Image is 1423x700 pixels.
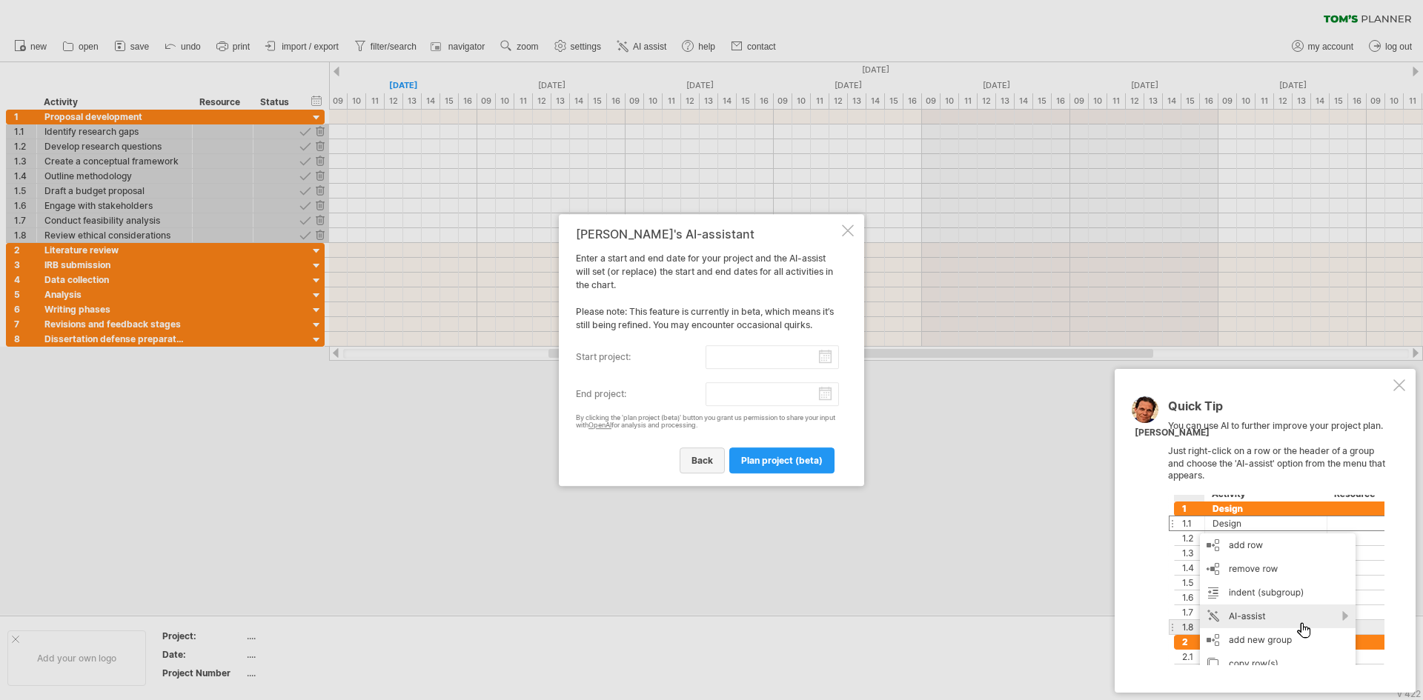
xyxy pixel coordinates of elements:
[1168,400,1390,665] div: You can use AI to further improve your project plan. Just right-click on a row or the header of a...
[1168,400,1390,420] div: Quick Tip
[741,455,823,466] span: plan project (beta)
[576,227,839,473] div: Enter a start and end date for your project and the AI-assist will set (or replace) the start and...
[576,345,706,369] label: start project:
[729,447,835,473] a: plan project (beta)
[588,421,611,430] a: OpenAI
[1135,427,1210,439] div: [PERSON_NAME]
[576,227,839,241] div: [PERSON_NAME]'s AI-assistant
[680,447,725,473] a: back
[576,414,839,430] div: By clicking the 'plan project (beta)' button you grant us permission to share your input with for...
[691,455,713,466] span: back
[576,382,706,406] label: end project:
